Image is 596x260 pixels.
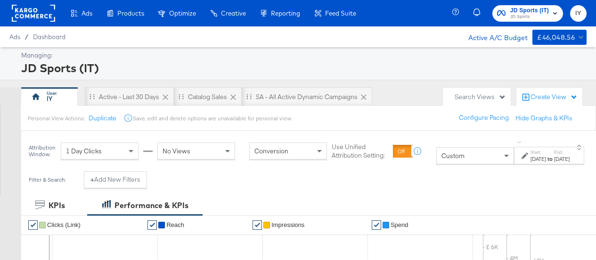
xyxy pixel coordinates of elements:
[188,92,227,101] div: Catalog Sales
[554,155,570,163] div: [DATE]
[114,200,188,211] div: Performance & KPIs
[554,149,570,155] label: End:
[458,30,528,44] div: Active A/C Budget
[574,8,583,19] span: IY
[246,94,252,99] div: Drag to reorder tab
[537,32,575,43] div: £46,048.56
[271,9,300,17] span: Reporting
[90,175,94,184] strong: +
[332,143,389,160] label: Use Unified Attribution Setting:
[82,9,92,17] span: Ads
[28,220,38,230] a: ✔
[253,220,262,230] a: ✔
[49,200,65,211] div: KPIs
[254,147,288,155] span: Conversion
[163,147,190,155] span: No Views
[133,115,292,122] div: Save, edit and delete options are unavailable for personal view.
[570,5,587,22] button: IY
[147,220,157,230] a: ✔
[531,92,578,102] div: Create View
[99,92,159,101] div: Active - Last 30 Days
[441,151,465,160] span: Custom
[546,155,554,162] strong: to
[47,94,52,103] div: IY
[169,9,196,17] span: Optimize
[21,60,584,76] div: JD Sports (IT)
[89,114,116,123] button: Duplicate
[510,6,549,16] span: JD Sports (IT)
[90,94,95,99] div: Drag to reorder tab
[452,109,515,126] button: Configure Pacing
[372,220,381,230] a: ✔
[515,141,524,144] span: ↑
[531,149,546,155] label: Start:
[179,94,184,99] div: Drag to reorder tab
[28,176,66,183] div: Filter & Search:
[33,33,65,41] a: Dashboard
[532,30,587,45] button: £46,048.56
[492,5,563,22] button: JD Sports (IT)JD Sports
[21,51,584,60] div: Managing:
[271,221,304,228] span: Impressions
[221,9,246,17] span: Creative
[391,221,408,228] span: Spend
[47,221,81,228] span: Clicks (Link)
[531,155,546,163] div: [DATE]
[256,92,358,101] div: SA - All Active Dynamic Campaigns
[510,13,549,21] span: JD Sports
[28,115,85,122] div: Personal View Actions:
[84,171,147,188] button: +Add New Filters
[515,114,572,123] button: Hide Graphs & KPIs
[66,147,102,155] span: 1 Day Clicks
[166,221,184,228] span: Reach
[117,9,144,17] span: Products
[9,33,20,41] span: Ads
[28,144,56,158] div: Attribution Window:
[455,92,506,101] div: Search Views
[325,9,356,17] span: Feed Suite
[20,33,33,41] span: /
